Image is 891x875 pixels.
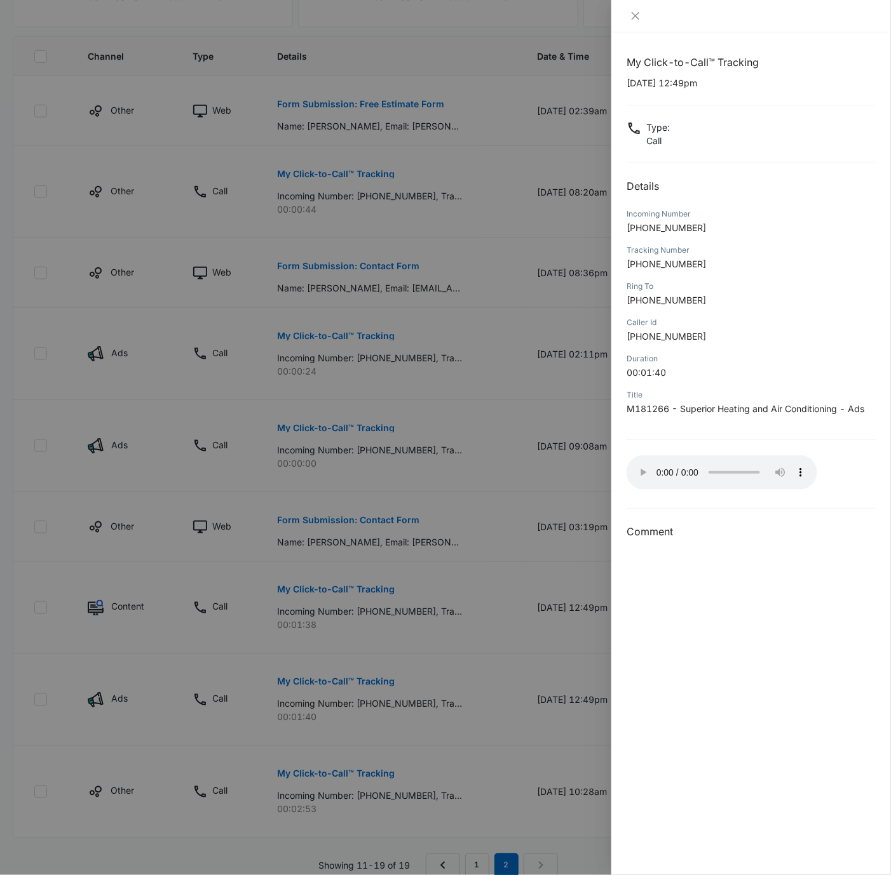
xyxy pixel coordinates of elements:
[140,75,214,83] div: Keywords by Traffic
[20,20,31,30] img: logo_orange.svg
[627,353,876,364] div: Duration
[627,222,706,233] span: [PHONE_NUMBER]
[627,244,876,256] div: Tracking Number
[627,281,876,292] div: Ring To
[627,208,876,220] div: Incoming Number
[646,121,670,134] p: Type :
[36,20,62,30] div: v 4.0.25
[627,455,817,490] audio: Your browser does not support the audio tag.
[627,403,864,414] span: M181266 - Superior Heating and Air Conditioning - Ads
[627,76,876,90] p: [DATE] 12:49pm
[627,389,876,401] div: Title
[630,11,641,21] span: close
[646,134,670,147] p: Call
[627,295,706,305] span: [PHONE_NUMBER]
[627,524,876,539] h3: Comment
[627,178,876,194] h2: Details
[627,258,706,269] span: [PHONE_NUMBER]
[33,33,140,43] div: Domain: [DOMAIN_NAME]
[627,10,644,22] button: Close
[34,74,44,84] img: tab_domain_overview_orange.svg
[627,367,666,378] span: 00:01:40
[48,75,114,83] div: Domain Overview
[20,33,31,43] img: website_grey.svg
[627,55,876,70] h1: My Click-to-Call™ Tracking
[627,331,706,342] span: [PHONE_NUMBER]
[126,74,137,84] img: tab_keywords_by_traffic_grey.svg
[627,317,876,328] div: Caller Id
